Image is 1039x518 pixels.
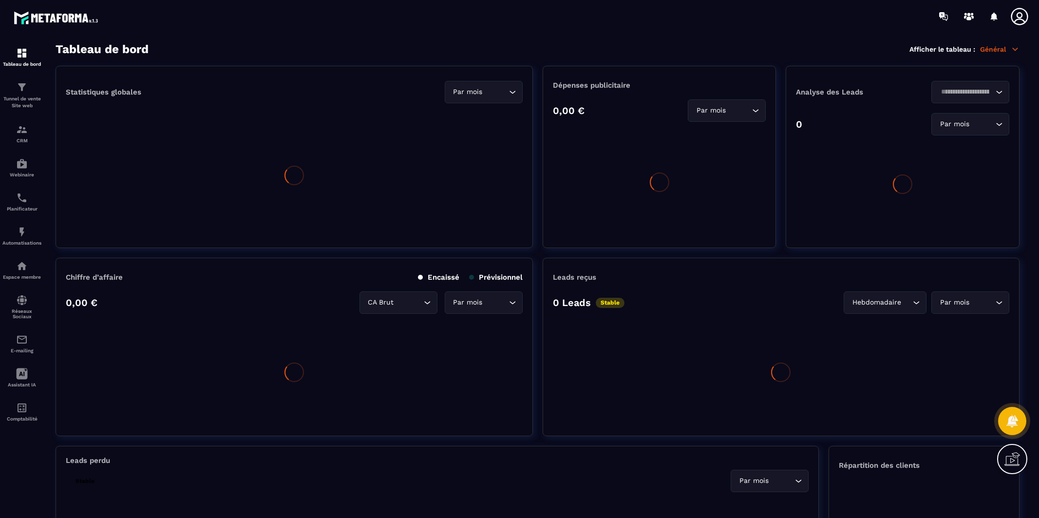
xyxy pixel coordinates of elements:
img: email [16,334,28,345]
span: Par mois [737,476,771,486]
a: schedulerschedulerPlanificateur [2,185,41,219]
img: scheduler [16,192,28,204]
input: Search for option [971,119,993,130]
a: Assistant IA [2,361,41,395]
a: social-networksocial-networkRéseaux Sociaux [2,287,41,326]
div: Search for option [445,291,523,314]
img: accountant [16,402,28,414]
p: Tunnel de vente Site web [2,96,41,109]
p: Assistant IA [2,382,41,387]
div: Search for option [931,113,1009,135]
div: Search for option [688,99,766,122]
div: Search for option [844,291,926,314]
img: automations [16,260,28,272]
div: Search for option [445,81,523,103]
p: E-mailing [2,348,41,353]
img: formation [16,124,28,135]
p: Chiffre d’affaire [66,273,123,282]
span: Hebdomadaire [850,297,903,308]
input: Search for option [938,87,993,97]
p: 0,00 € [66,297,97,308]
input: Search for option [396,297,421,308]
a: automationsautomationsEspace membre [2,253,41,287]
p: Réseaux Sociaux [2,308,41,319]
span: Par mois [938,119,971,130]
p: Afficher le tableau : [909,45,975,53]
span: Par mois [694,105,728,116]
p: Stable [596,298,624,308]
p: Leads perdu [66,456,110,465]
input: Search for option [903,297,910,308]
p: Webinaire [2,172,41,177]
input: Search for option [971,297,993,308]
p: Répartition des clients [839,461,1009,470]
img: automations [16,226,28,238]
p: Analyse des Leads [796,88,903,96]
p: Stable [71,476,99,486]
img: formation [16,47,28,59]
div: Search for option [931,291,1009,314]
p: Leads reçus [553,273,596,282]
a: automationsautomationsWebinaire [2,151,41,185]
p: Automatisations [2,240,41,246]
input: Search for option [728,105,750,116]
p: Tableau de bord [2,61,41,67]
span: Par mois [938,297,971,308]
span: CA Brut [366,297,396,308]
div: Search for option [731,470,809,492]
input: Search for option [485,297,507,308]
div: Search for option [931,81,1009,103]
p: 0,00 € [553,105,585,116]
p: Encaissé [418,273,459,282]
input: Search for option [771,476,793,486]
input: Search for option [485,87,507,97]
img: automations [16,158,28,170]
a: formationformationTableau de bord [2,40,41,74]
img: social-network [16,294,28,306]
img: logo [14,9,101,27]
p: CRM [2,138,41,143]
p: Général [980,45,1020,54]
h3: Tableau de bord [56,42,149,56]
span: Par mois [451,87,485,97]
a: automationsautomationsAutomatisations [2,219,41,253]
p: Dépenses publicitaire [553,81,766,90]
span: Par mois [451,297,485,308]
p: 0 [796,118,802,130]
p: 0 Leads [553,297,591,308]
a: emailemailE-mailing [2,326,41,361]
p: Planificateur [2,206,41,211]
p: Prévisionnel [469,273,523,282]
a: formationformationTunnel de vente Site web [2,74,41,116]
div: Search for option [359,291,437,314]
p: Comptabilité [2,416,41,422]
img: formation [16,81,28,93]
p: Espace membre [2,274,41,280]
p: Statistiques globales [66,88,141,96]
a: formationformationCRM [2,116,41,151]
a: accountantaccountantComptabilité [2,395,41,429]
